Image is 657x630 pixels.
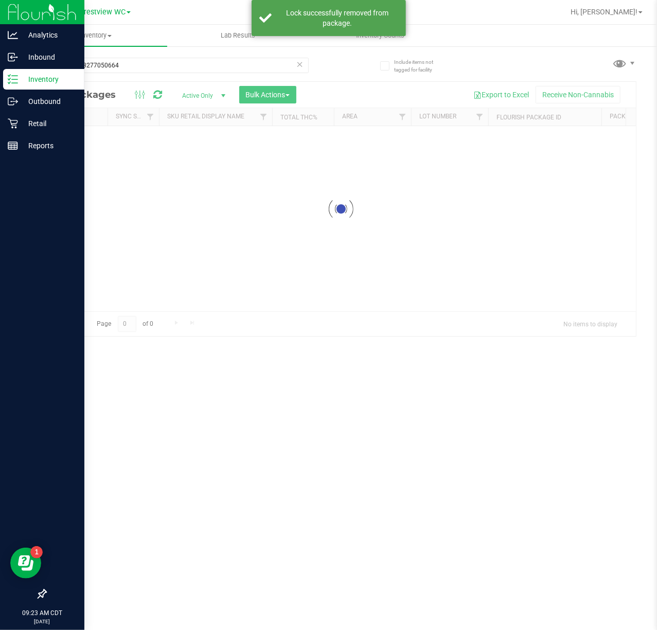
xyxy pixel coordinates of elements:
p: Reports [18,139,80,152]
a: Inventory [25,25,167,46]
span: Hi, [PERSON_NAME]! [571,8,637,16]
inline-svg: Outbound [8,96,18,107]
p: Inventory [18,73,80,85]
p: Inbound [18,51,80,63]
span: Inventory [25,31,167,40]
inline-svg: Retail [8,118,18,129]
span: Clear [296,58,304,71]
p: 09:23 AM CDT [5,608,80,618]
p: Analytics [18,29,80,41]
div: Lock successfully removed from package. [277,8,398,28]
inline-svg: Reports [8,141,18,151]
span: Lab Results [207,31,269,40]
a: Lab Results [167,25,310,46]
span: Crestview WC [79,8,126,16]
iframe: Resource center unread badge [30,546,43,558]
p: [DATE] [5,618,80,625]
span: Include items not tagged for facility [394,58,446,74]
input: Search Package ID, Item Name, SKU, Lot or Part Number... [45,58,309,73]
inline-svg: Analytics [8,30,18,40]
inline-svg: Inventory [8,74,18,84]
p: Retail [18,117,80,130]
p: Outbound [18,95,80,108]
inline-svg: Inbound [8,52,18,62]
iframe: Resource center [10,548,41,579]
